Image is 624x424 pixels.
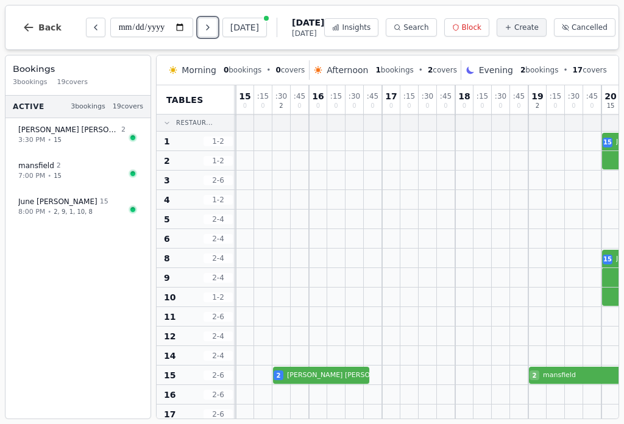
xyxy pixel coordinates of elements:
[275,65,305,75] span: covers
[419,65,423,75] span: •
[164,389,175,401] span: 16
[520,65,558,75] span: bookings
[204,136,233,146] span: 1 - 2
[568,93,580,100] span: : 30
[164,194,170,206] span: 4
[292,29,324,38] span: [DATE]
[607,103,615,109] span: 15
[54,135,62,144] span: 15
[520,66,525,74] span: 2
[375,65,413,75] span: bookings
[204,253,233,263] span: 2 - 4
[572,66,583,74] span: 17
[603,138,612,147] span: 15
[428,66,433,74] span: 2
[48,171,51,180] span: •
[444,103,447,109] span: 0
[554,18,615,37] button: Cancelled
[164,174,170,186] span: 3
[403,23,428,32] span: Search
[164,311,175,323] span: 11
[275,66,280,74] span: 0
[292,16,324,29] span: [DATE]
[121,125,126,135] span: 2
[444,18,489,37] button: Block
[324,18,378,37] button: Insights
[71,102,105,112] span: 3 bookings
[10,154,146,188] button: mansfield 27:00 PM•15
[54,171,62,180] span: 15
[182,64,216,76] span: Morning
[312,92,324,101] span: 16
[164,369,175,381] span: 15
[164,272,170,284] span: 9
[536,103,539,109] span: 2
[407,103,411,109] span: 0
[440,93,452,100] span: : 45
[385,92,397,101] span: 17
[13,63,143,75] h3: Bookings
[204,195,233,205] span: 1 - 2
[86,18,105,37] button: Previous day
[277,371,281,380] span: 2
[261,103,264,109] span: 0
[342,23,370,32] span: Insights
[480,103,484,109] span: 0
[204,234,233,244] span: 2 - 4
[275,93,287,100] span: : 30
[222,18,267,37] button: [DATE]
[204,292,233,302] span: 1 - 2
[239,92,250,101] span: 15
[386,18,436,37] button: Search
[166,94,204,106] span: Tables
[204,156,233,166] span: 1 - 2
[204,175,233,185] span: 2 - 6
[204,351,233,361] span: 2 - 4
[38,23,62,32] span: Back
[204,214,233,224] span: 2 - 4
[164,252,170,264] span: 8
[327,64,368,76] span: Afternoon
[349,93,360,100] span: : 30
[243,103,247,109] span: 0
[204,390,233,400] span: 2 - 6
[18,197,97,207] span: June [PERSON_NAME]
[514,23,539,32] span: Create
[553,103,557,109] span: 0
[13,13,71,42] button: Back
[462,23,481,32] span: Block
[425,103,429,109] span: 0
[18,125,119,135] span: [PERSON_NAME] [PERSON_NAME]
[100,197,108,207] span: 15
[204,370,233,380] span: 2 - 6
[18,161,54,171] span: mansfield
[57,77,88,88] span: 19 covers
[403,93,415,100] span: : 15
[477,93,488,100] span: : 15
[389,103,393,109] span: 0
[18,135,45,146] span: 3:30 PM
[572,65,606,75] span: covers
[370,103,374,109] span: 0
[297,103,301,109] span: 0
[279,103,283,109] span: 2
[198,18,218,37] button: Next day
[498,103,502,109] span: 0
[224,66,229,74] span: 0
[10,118,146,152] button: [PERSON_NAME] [PERSON_NAME]23:30 PM•15
[590,103,594,109] span: 0
[224,65,261,75] span: bookings
[18,207,45,217] span: 8:00 PM
[164,135,170,147] span: 1
[352,103,356,109] span: 0
[572,103,575,109] span: 0
[204,409,233,419] span: 2 - 6
[604,92,616,101] span: 20
[13,102,44,111] span: Active
[266,65,271,75] span: •
[603,255,612,264] span: 15
[533,371,537,380] span: 2
[479,64,513,76] span: Evening
[18,171,45,182] span: 7:00 PM
[513,93,525,100] span: : 45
